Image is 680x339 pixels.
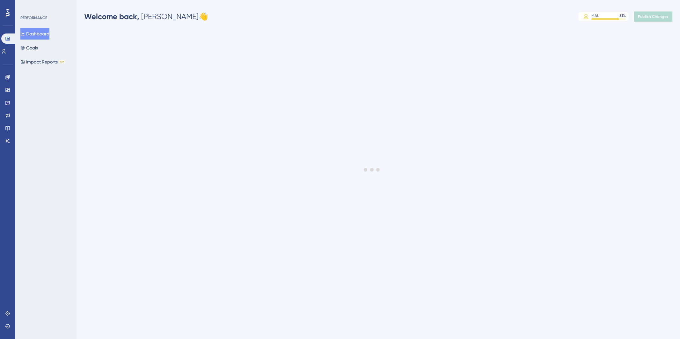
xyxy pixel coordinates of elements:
[20,28,49,40] button: Dashboard
[638,14,669,19] span: Publish Changes
[591,13,600,18] div: MAU
[619,13,626,18] div: 81 %
[59,60,65,63] div: BETA
[20,15,47,20] div: PERFORMANCE
[84,11,208,22] div: [PERSON_NAME] 👋
[634,11,672,22] button: Publish Changes
[20,42,38,54] button: Goals
[20,56,65,68] button: Impact ReportsBETA
[84,12,139,21] span: Welcome back,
